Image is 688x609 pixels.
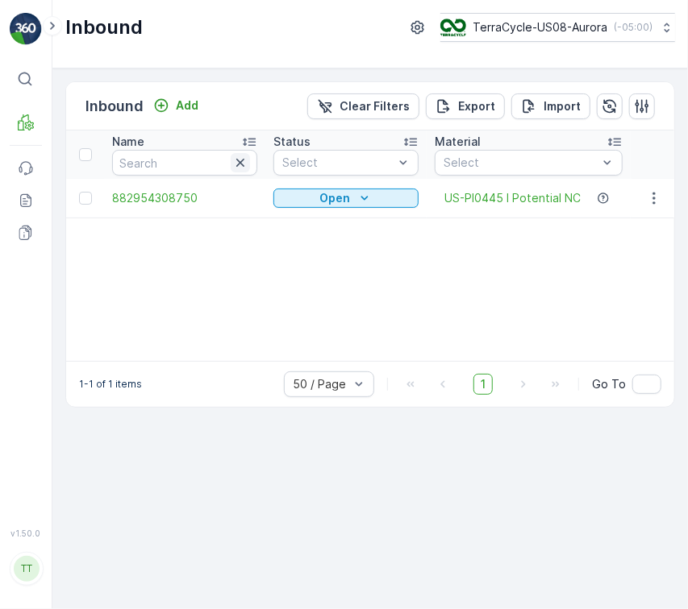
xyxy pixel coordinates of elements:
[340,98,410,114] p: Clear Filters
[440,19,466,36] img: image_ci7OI47.png
[319,190,350,206] p: Open
[458,98,495,114] p: Export
[614,21,653,34] p: ( -05:00 )
[112,134,144,150] p: Name
[273,188,419,208] button: Open
[282,155,394,171] p: Select
[473,374,493,395] span: 1
[307,93,419,119] button: Clear Filters
[473,19,607,35] p: TerraCycle-US08-Aurora
[444,155,598,171] p: Select
[10,13,42,45] img: logo
[544,98,581,114] p: Import
[14,556,40,582] div: TT
[65,14,143,40] p: Inbound
[112,190,257,206] a: 882954308750
[79,192,92,205] div: Toggle Row Selected
[435,134,481,150] p: Material
[444,190,581,206] a: US-PI0445 I Potential NC
[273,134,311,150] p: Status
[426,93,505,119] button: Export
[176,97,198,114] p: Add
[112,150,257,176] input: Search
[440,13,675,42] button: TerraCycle-US08-Aurora(-05:00)
[79,378,142,391] p: 1-1 of 1 items
[85,95,144,118] p: Inbound
[10,528,42,538] span: v 1.50.0
[10,541,42,596] button: TT
[592,376,626,392] span: Go To
[147,96,205,115] button: Add
[511,93,590,119] button: Import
